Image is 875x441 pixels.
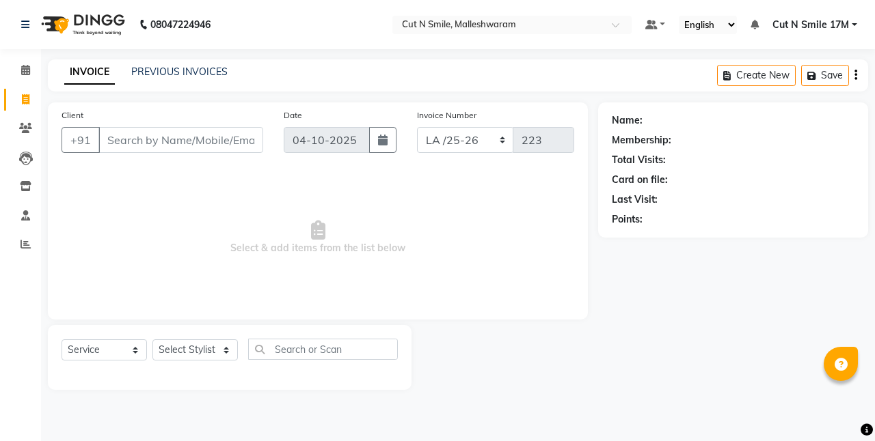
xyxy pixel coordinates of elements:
label: Invoice Number [417,109,476,122]
div: Points: [612,212,643,227]
button: +91 [62,127,100,153]
div: Total Visits: [612,153,666,167]
input: Search by Name/Mobile/Email/Code [98,127,263,153]
a: INVOICE [64,60,115,85]
img: logo [35,5,129,44]
div: Membership: [612,133,671,147]
iframe: chat widget [818,386,861,427]
b: 08047224946 [150,5,211,44]
span: Select & add items from the list below [62,169,574,306]
button: Save [801,65,849,86]
div: Last Visit: [612,193,658,207]
div: Name: [612,113,643,128]
label: Client [62,109,83,122]
button: Create New [717,65,796,86]
label: Date [284,109,302,122]
input: Search or Scan [248,339,398,360]
span: Cut N Smile 17M [772,18,849,32]
a: PREVIOUS INVOICES [131,66,228,78]
div: Card on file: [612,173,668,187]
